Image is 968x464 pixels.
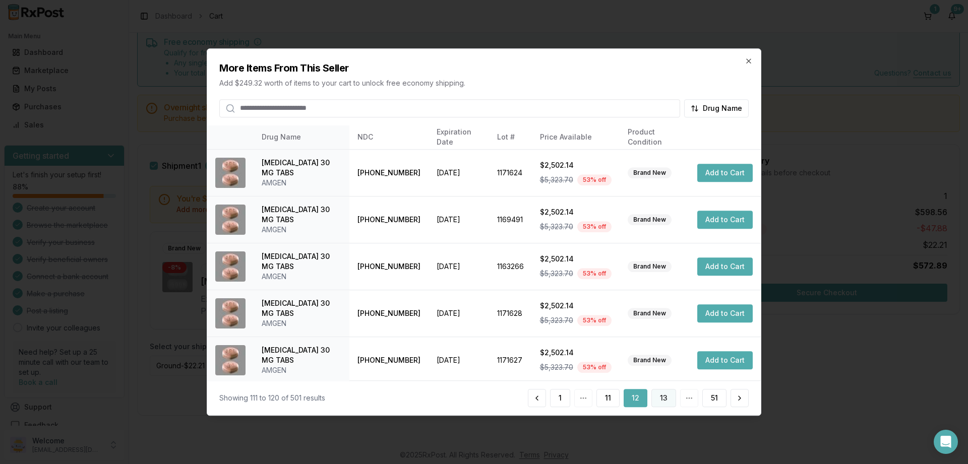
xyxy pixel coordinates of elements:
div: [MEDICAL_DATA] 30 MG TABS [262,205,341,225]
td: [DATE] [429,243,489,290]
span: Drug Name [703,103,742,113]
td: [DATE] [429,337,489,384]
button: 11 [596,389,620,407]
button: 1 [550,389,570,407]
div: [MEDICAL_DATA] 30 MG TABS [262,158,341,178]
button: Add to Cart [697,211,753,229]
div: $2,502.14 [540,207,612,217]
span: $5,323.70 [540,362,573,372]
div: AMGEN [262,318,341,328]
td: [DATE] [429,150,489,196]
td: [DATE] [429,196,489,243]
th: Price Available [532,125,620,150]
div: Brand New [628,214,672,225]
img: Otezla 30 MG TABS [215,251,246,282]
div: 53 % off [577,362,612,373]
div: Brand New [628,261,672,272]
td: [PHONE_NUMBER] [349,150,429,196]
td: [DATE] [429,290,489,337]
button: 51 [702,389,727,407]
th: Product Condition [620,125,690,150]
div: $2,502.14 [540,348,612,358]
div: Brand New [628,167,672,178]
td: 1171624 [489,150,532,196]
div: AMGEN [262,225,341,235]
div: [MEDICAL_DATA] 30 MG TABS [262,345,341,365]
button: Add to Cart [697,164,753,182]
span: $5,323.70 [540,269,573,279]
h2: More Items From This Seller [219,61,749,75]
div: $2,502.14 [540,160,612,170]
button: 12 [624,389,647,407]
div: AMGEN [262,178,341,188]
div: 53 % off [577,315,612,326]
div: [MEDICAL_DATA] 30 MG TABS [262,251,341,272]
td: [PHONE_NUMBER] [349,243,429,290]
th: Drug Name [254,125,349,150]
td: [PHONE_NUMBER] [349,290,429,337]
div: AMGEN [262,272,341,282]
span: $5,323.70 [540,315,573,325]
div: [MEDICAL_DATA] 30 MG TABS [262,298,341,318]
div: Brand New [628,308,672,319]
button: Add to Cart [697,257,753,276]
button: Drug Name [684,99,749,117]
div: $2,502.14 [540,301,612,311]
div: 53 % off [577,221,612,232]
button: 13 [651,389,676,407]
td: 1171628 [489,290,532,337]
th: Lot # [489,125,532,150]
th: Expiration Date [429,125,489,150]
span: $5,323.70 [540,222,573,232]
td: 1169491 [489,196,532,243]
td: [PHONE_NUMBER] [349,337,429,384]
p: Add $249.32 worth of items to your cart to unlock free economy shipping. [219,78,749,88]
img: Otezla 30 MG TABS [215,158,246,188]
div: AMGEN [262,365,341,375]
th: NDC [349,125,429,150]
div: 53 % off [577,174,612,185]
div: Showing 111 to 120 of 501 results [219,393,325,403]
div: Brand New [628,355,672,366]
td: 1163266 [489,243,532,290]
div: 53 % off [577,268,612,279]
td: [PHONE_NUMBER] [349,196,429,243]
img: Otezla 30 MG TABS [215,298,246,328]
span: $5,323.70 [540,175,573,185]
td: 1171627 [489,337,532,384]
img: Otezla 30 MG TABS [215,345,246,375]
button: Add to Cart [697,304,753,322]
img: Otezla 30 MG TABS [215,205,246,235]
div: $2,502.14 [540,254,612,264]
button: Add to Cart [697,351,753,369]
